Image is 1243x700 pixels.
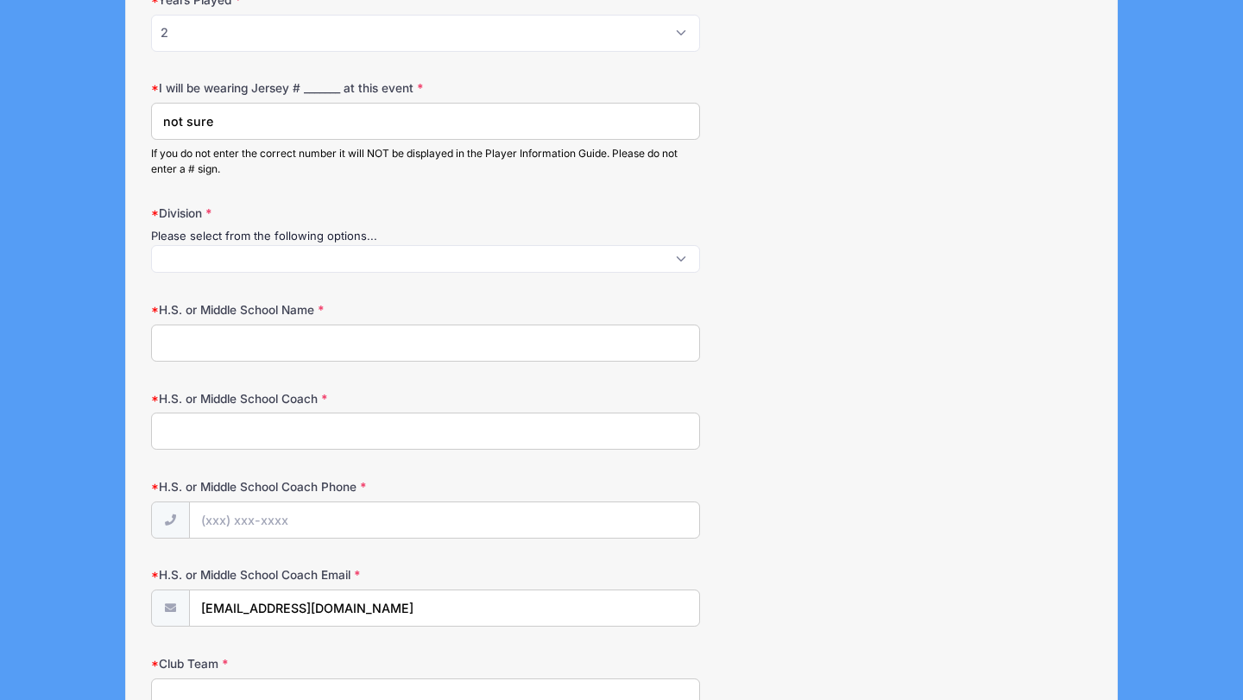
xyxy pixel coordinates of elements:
[151,146,700,177] div: If you do not enter the correct number it will NOT be displayed in the Player Information Guide. ...
[151,301,464,318] label: H.S. or Middle School Name
[151,228,700,245] div: Please select from the following options...
[189,501,700,539] input: (xxx) xxx-xxxx
[189,590,700,627] input: email@email.com
[151,79,464,97] label: I will be wearing Jersey # _______ at this event
[151,390,464,407] label: H.S. or Middle School Coach
[151,478,464,495] label: H.S. or Middle School Coach Phone
[151,566,464,583] label: H.S. or Middle School Coach Email
[151,205,464,222] label: Division
[161,254,170,269] textarea: Search
[151,655,464,672] label: Club Team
